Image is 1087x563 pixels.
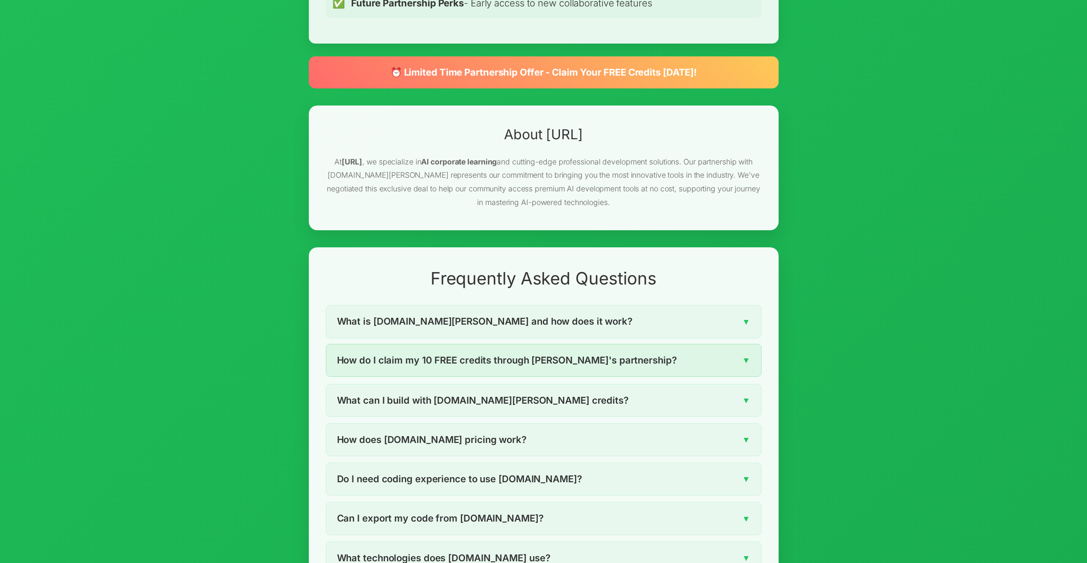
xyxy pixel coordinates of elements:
h2: About [URL] [326,127,762,142]
span: How does [DOMAIN_NAME] pricing work? [337,432,527,447]
span: ▼ [742,354,750,367]
span: ▼ [742,394,750,407]
span: ▼ [742,433,750,446]
strong: [URL] [342,157,363,166]
span: What can I build with [DOMAIN_NAME][PERSON_NAME] credits? [337,393,629,408]
strong: AI corporate learning [421,157,497,166]
span: What is [DOMAIN_NAME][PERSON_NAME] and how does it work? [337,314,633,329]
span: ▼ [742,315,750,328]
div: ⏰ Limited Time Partnership Offer - Claim Your FREE Credits [DATE]! [309,56,779,88]
h2: Frequently Asked Questions [326,269,762,288]
span: ▼ [742,472,750,486]
span: How do I claim my 10 FREE credits through [PERSON_NAME]'s partnership? [337,353,677,368]
span: ▼ [742,512,750,525]
span: Can I export my code from [DOMAIN_NAME]? [337,511,544,526]
span: Do I need coding experience to use [DOMAIN_NAME]? [337,472,582,487]
p: At , we specialize in and cutting-edge professional development solutions. Our partnership with [... [326,155,762,209]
